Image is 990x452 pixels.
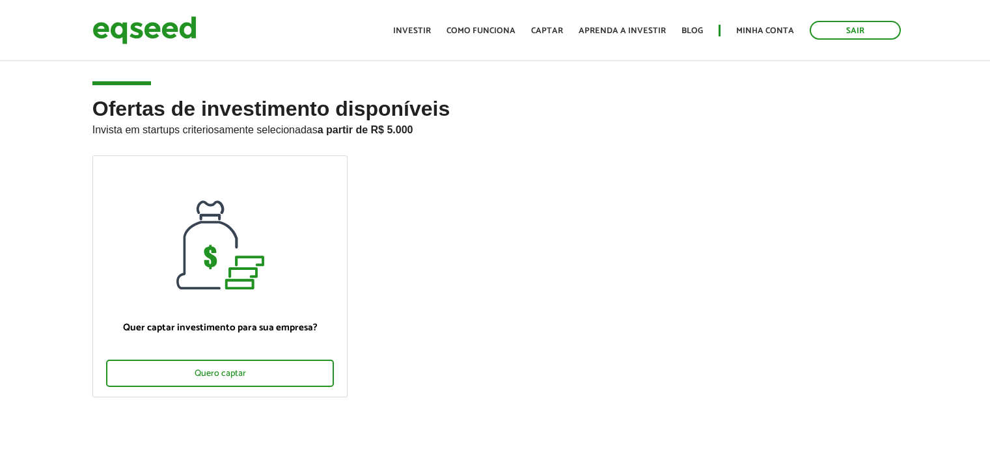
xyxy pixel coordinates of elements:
[393,27,431,35] a: Investir
[92,98,898,155] h2: Ofertas de investimento disponíveis
[736,27,794,35] a: Minha conta
[92,155,348,397] a: Quer captar investimento para sua empresa? Quero captar
[106,360,335,387] div: Quero captar
[681,27,703,35] a: Blog
[92,120,898,136] p: Invista em startups criteriosamente selecionadas
[531,27,563,35] a: Captar
[318,124,413,135] strong: a partir de R$ 5.000
[92,13,197,47] img: EqSeed
[579,27,666,35] a: Aprenda a investir
[810,21,901,40] a: Sair
[106,322,335,334] p: Quer captar investimento para sua empresa?
[447,27,516,35] a: Como funciona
